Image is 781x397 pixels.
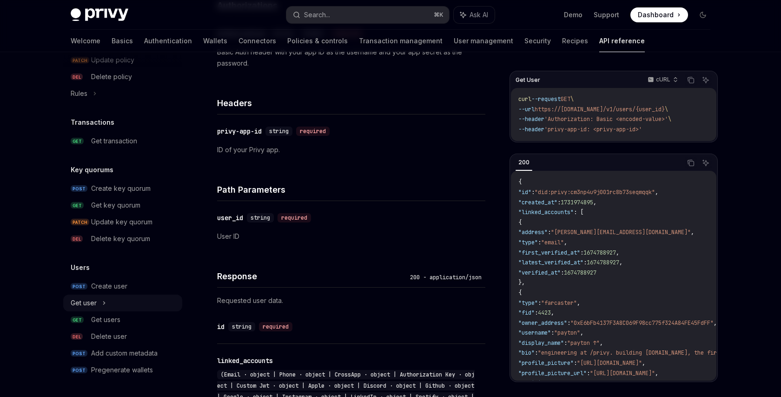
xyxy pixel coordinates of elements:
button: Copy the contents from the code block [685,157,697,169]
div: Create user [91,281,127,292]
p: Basic Auth header with your app ID as the username and your app secret as the password. [217,47,485,69]
a: GETGet key quorum [63,197,182,214]
a: POSTAdd custom metadata [63,345,182,362]
span: 'privy-app-id: <privy-app-id>' [544,126,642,133]
div: Delete key quorum [91,233,150,244]
div: Get key quorum [91,200,140,211]
span: "email" [541,239,564,246]
span: POST [71,185,87,192]
span: POST [71,283,87,290]
span: : [583,259,587,266]
div: Get transaction [91,135,137,147]
div: Delete user [91,331,127,342]
span: , [714,319,717,327]
a: API reference [599,30,645,52]
span: "linked_accounts" [518,209,574,216]
div: privy-app-id [217,127,262,136]
img: dark logo [71,8,128,21]
div: required [259,322,292,331]
span: "type" [518,239,538,246]
a: POSTCreate key quorum [63,180,182,197]
span: "0xE6bFb4137F3A8C069F98cc775f324A84FE45FdFF" [570,319,714,327]
span: : [538,299,541,307]
span: : [561,379,564,387]
span: "owner_address" [518,319,567,327]
span: "bio" [518,349,535,357]
span: "verified_at" [518,379,561,387]
span: --header [518,126,544,133]
span: "profile_picture_url" [518,370,587,377]
span: , [691,229,694,236]
div: Search... [304,9,330,20]
p: ID of your Privy app. [217,144,485,155]
span: "created_at" [518,199,557,206]
span: ⌘ K [434,11,443,19]
span: "payton" [554,329,580,336]
span: 4423 [538,309,551,316]
a: User management [454,30,513,52]
span: "verified_at" [518,269,561,276]
span: : [587,370,590,377]
span: , [655,188,658,196]
span: , [577,299,580,307]
span: 1674788927 [564,269,596,276]
button: Ask AI [700,157,712,169]
span: "latest_verified_at" [518,259,583,266]
span: DEL [71,333,83,340]
div: user_id [217,213,243,222]
span: "[URL][DOMAIN_NAME]" [577,359,642,367]
a: Authentication [144,30,192,52]
span: { [518,289,522,296]
p: Requested user data. [217,295,485,306]
span: : [580,249,583,256]
span: --url [518,106,535,113]
span: : [551,329,554,336]
span: : [538,239,541,246]
a: POSTCreate user [63,278,182,295]
span: , [616,249,619,256]
span: : [535,309,538,316]
span: : [531,188,535,196]
h4: Response [217,270,406,283]
a: Support [594,10,619,20]
span: --header [518,115,544,123]
span: 1731974895 [561,199,593,206]
div: Get users [91,314,120,325]
span: "id" [518,188,531,196]
div: Rules [71,88,87,99]
span: : [574,359,577,367]
button: Search...⌘K [286,7,449,23]
a: GETGet transaction [63,133,182,149]
span: GET [71,202,84,209]
span: GET [561,95,570,103]
a: Recipes [562,30,588,52]
p: cURL [656,76,670,83]
span: "fid" [518,309,535,316]
a: DELDelete key quorum [63,230,182,247]
span: GET [71,316,84,323]
a: Connectors [238,30,276,52]
span: Dashboard [638,10,674,20]
button: Ask AI [454,7,495,23]
a: Dashboard [630,7,688,22]
span: "farcaster" [541,299,577,307]
span: : [567,319,570,327]
div: id [217,322,225,331]
a: Welcome [71,30,100,52]
div: Update key quorum [91,216,152,228]
span: , [580,329,583,336]
span: , [564,239,567,246]
div: Add custom metadata [91,348,158,359]
span: : [557,199,561,206]
h5: Key quorums [71,164,113,175]
a: DELDelete policy [63,68,182,85]
span: "type" [518,299,538,307]
span: GET [71,138,84,145]
a: Transaction management [359,30,443,52]
h5: Users [71,262,90,273]
span: , [655,370,658,377]
span: { [518,178,522,186]
span: Ask AI [470,10,488,20]
span: : [548,229,551,236]
span: 1740678402 [564,379,596,387]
